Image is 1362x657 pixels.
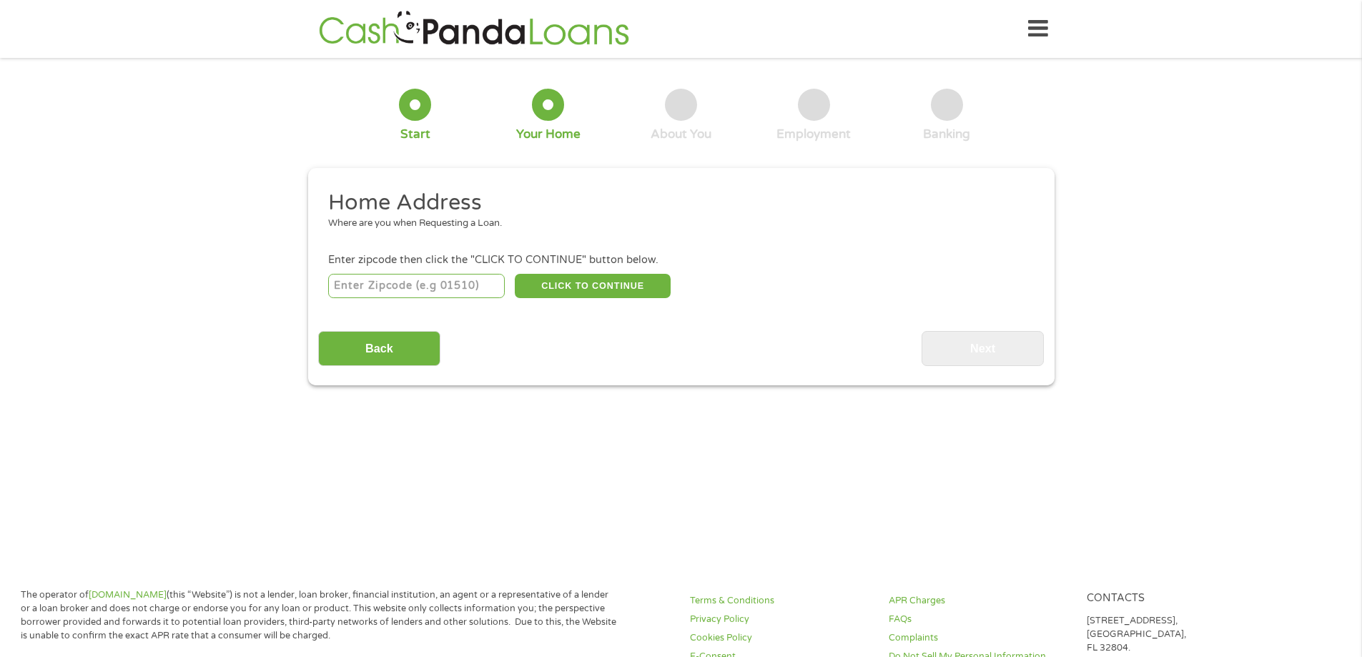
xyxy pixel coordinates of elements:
[1087,592,1268,606] h4: Contacts
[328,189,1023,217] h2: Home Address
[923,127,970,142] div: Banking
[328,252,1033,268] div: Enter zipcode then click the "CLICK TO CONTINUE" button below.
[922,331,1044,366] input: Next
[889,631,1070,645] a: Complaints
[400,127,430,142] div: Start
[690,631,872,645] a: Cookies Policy
[690,613,872,626] a: Privacy Policy
[328,274,505,298] input: Enter Zipcode (e.g 01510)
[21,588,617,643] p: The operator of (this “Website”) is not a lender, loan broker, financial institution, an agent or...
[889,613,1070,626] a: FAQs
[318,331,440,366] input: Back
[315,9,633,49] img: GetLoanNow Logo
[89,589,167,601] a: [DOMAIN_NAME]
[328,217,1023,231] div: Where are you when Requesting a Loan.
[776,127,851,142] div: Employment
[889,594,1070,608] a: APR Charges
[516,127,581,142] div: Your Home
[690,594,872,608] a: Terms & Conditions
[651,127,711,142] div: About You
[1087,614,1268,655] p: [STREET_ADDRESS], [GEOGRAPHIC_DATA], FL 32804.
[515,274,671,298] button: CLICK TO CONTINUE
